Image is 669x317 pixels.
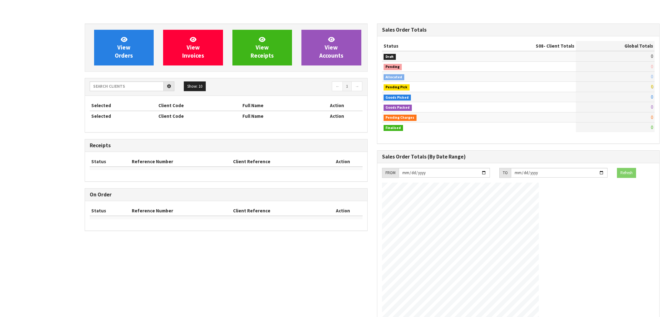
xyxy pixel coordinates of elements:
[499,168,511,178] div: TO
[130,206,231,216] th: Reference Number
[251,36,274,59] span: View Receipts
[332,81,343,91] a: ←
[382,154,655,160] h3: Sales Order Totals (By Date Range)
[651,104,653,110] span: 0
[384,105,412,111] span: Goods Packed
[651,84,653,90] span: 0
[384,95,411,101] span: Goods Picked
[130,157,231,167] th: Reference Number
[382,41,472,51] th: Status
[231,157,323,167] th: Client Reference
[651,114,653,120] span: 0
[90,81,164,91] input: Search clients
[323,206,363,216] th: Action
[651,53,653,59] span: 0
[231,206,323,216] th: Client Reference
[231,81,363,92] nav: Page navigation
[90,101,157,111] th: Selected
[232,30,292,65] a: ViewReceipts
[651,94,653,100] span: 0
[90,157,130,167] th: Status
[90,143,363,148] h3: Receipts
[90,111,157,121] th: Selected
[157,101,241,111] th: Client Code
[184,81,206,91] button: Show: 10
[312,111,363,121] th: Action
[94,30,154,65] a: ViewOrders
[384,54,396,60] span: Draft
[342,81,352,91] a: 1
[163,30,223,65] a: ViewInvoices
[351,81,362,91] a: →
[651,124,653,130] span: 0
[384,64,402,70] span: Pending
[241,101,312,111] th: Full Name
[157,111,241,121] th: Client Code
[115,36,133,59] span: View Orders
[323,157,363,167] th: Action
[651,74,653,80] span: 0
[241,111,312,121] th: Full Name
[90,206,130,216] th: Status
[384,84,410,91] span: Pending Pick
[382,168,399,178] div: FROM
[384,125,403,131] span: Finalised
[472,41,576,51] th: - Client Totals
[536,43,544,49] span: S08
[651,64,653,70] span: 0
[90,192,363,198] h3: On Order
[319,36,343,59] span: View Accounts
[617,168,636,178] button: Refresh
[182,36,204,59] span: View Invoices
[301,30,361,65] a: ViewAccounts
[382,27,655,33] h3: Sales Order Totals
[576,41,655,51] th: Global Totals
[384,74,405,81] span: Allocated
[384,115,417,121] span: Pending Charges
[312,101,363,111] th: Action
